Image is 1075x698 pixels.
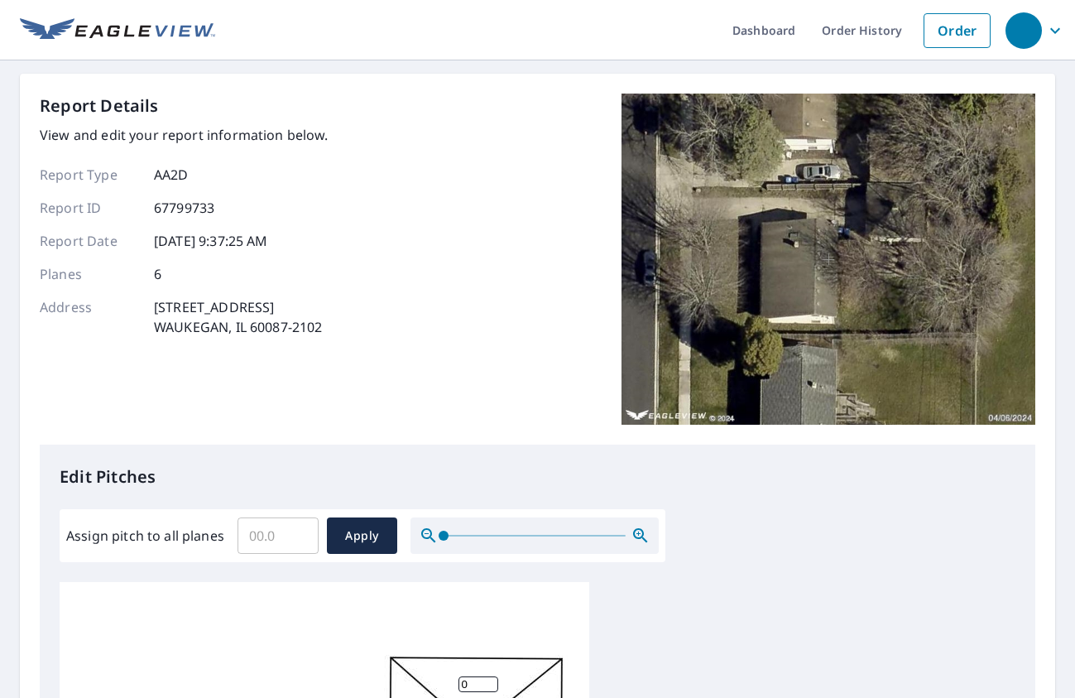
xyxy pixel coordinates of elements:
input: 00.0 [238,513,319,559]
p: Planes [40,264,139,284]
p: View and edit your report information below. [40,125,329,145]
p: Edit Pitches [60,465,1015,489]
p: [STREET_ADDRESS] WAUKEGAN, IL 60087-2102 [154,297,322,337]
p: Report ID [40,198,139,218]
span: Apply [340,526,384,546]
p: [DATE] 9:37:25 AM [154,231,268,251]
button: Apply [327,517,397,554]
p: Report Details [40,94,159,118]
img: EV Logo [20,18,215,43]
img: Top image [621,94,1035,425]
p: Report Type [40,165,139,185]
p: Address [40,297,139,337]
p: Report Date [40,231,139,251]
p: 6 [154,264,161,284]
a: Order [924,13,991,48]
label: Assign pitch to all planes [66,526,224,546]
p: 67799733 [154,198,214,218]
p: AA2D [154,165,189,185]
